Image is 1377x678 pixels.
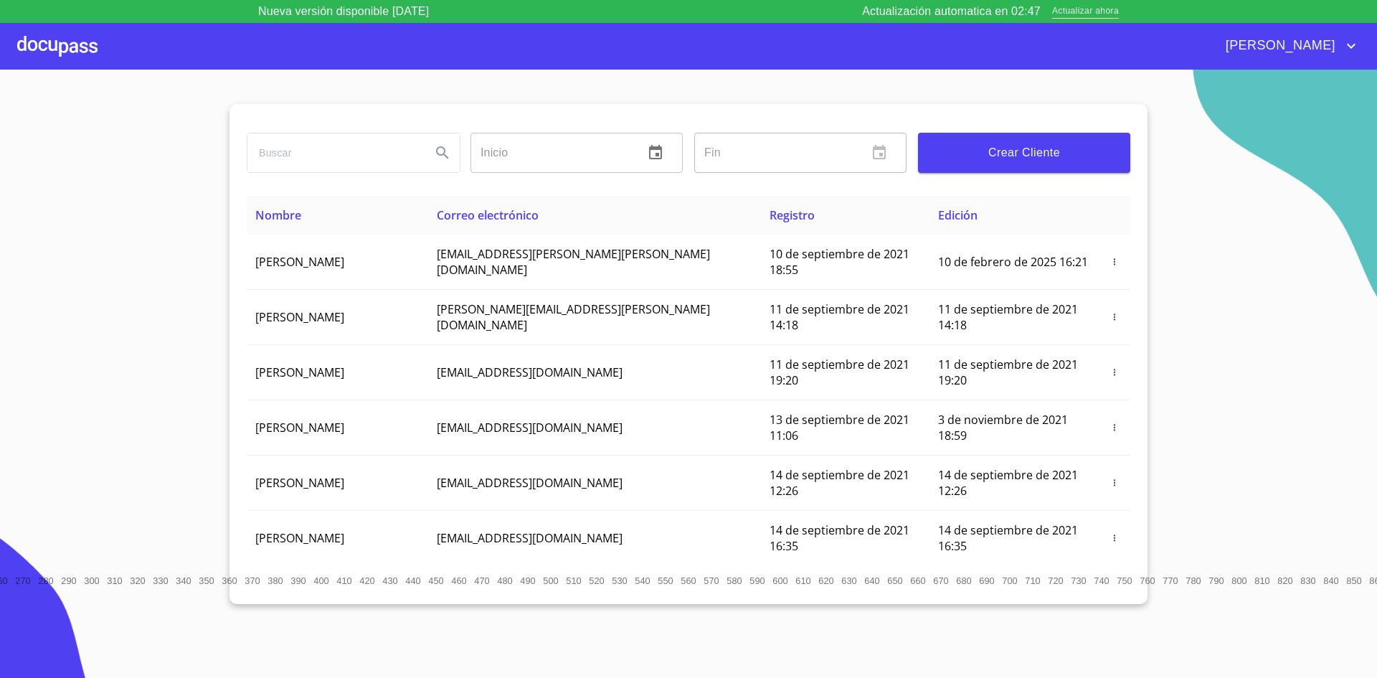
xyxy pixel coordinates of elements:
[1228,570,1251,593] button: 800
[474,575,489,586] span: 470
[1205,570,1228,593] button: 790
[1021,570,1044,593] button: 710
[287,570,310,593] button: 390
[258,3,429,20] p: Nueva versión disponible [DATE]
[218,570,241,593] button: 360
[562,570,585,593] button: 510
[245,575,260,586] span: 370
[838,570,861,593] button: 630
[80,570,103,593] button: 300
[359,575,374,586] span: 420
[61,575,76,586] span: 290
[333,570,356,593] button: 410
[470,570,493,593] button: 470
[264,570,287,593] button: 380
[255,207,301,223] span: Nombre
[1300,575,1315,586] span: 830
[103,570,126,593] button: 310
[313,575,328,586] span: 400
[770,246,909,278] span: 10 de septiembre de 2021 18:55
[841,575,856,586] span: 630
[1052,4,1119,19] span: Actualizar ahora
[815,570,838,593] button: 620
[255,420,344,435] span: [PERSON_NAME]
[952,570,975,593] button: 680
[654,570,677,593] button: 550
[770,207,815,223] span: Registro
[516,570,539,593] button: 490
[998,570,1021,593] button: 700
[425,136,460,170] button: Search
[38,575,53,586] span: 280
[566,575,581,586] span: 510
[1186,575,1201,586] span: 780
[975,570,998,593] button: 690
[437,420,623,435] span: [EMAIL_ADDRESS][DOMAIN_NAME]
[1231,575,1246,586] span: 800
[1215,34,1360,57] button: account of current user
[336,575,351,586] span: 410
[222,575,237,586] span: 360
[199,575,214,586] span: 350
[589,575,604,586] span: 520
[195,570,218,593] button: 350
[405,575,420,586] span: 440
[884,570,907,593] button: 650
[746,570,769,593] button: 590
[130,575,145,586] span: 320
[255,254,344,270] span: [PERSON_NAME]
[770,412,909,443] span: 13 de septiembre de 2021 11:06
[1094,575,1109,586] span: 740
[1323,575,1338,586] span: 840
[929,143,1119,163] span: Crear Cliente
[861,570,884,593] button: 640
[1159,570,1182,593] button: 770
[149,570,172,593] button: 330
[543,575,558,586] span: 500
[635,575,650,586] span: 540
[425,570,448,593] button: 450
[1090,570,1113,593] button: 740
[956,575,971,586] span: 680
[979,575,994,586] span: 690
[938,254,1088,270] span: 10 de febrero de 2025 16:21
[379,570,402,593] button: 430
[437,530,623,546] span: [EMAIL_ADDRESS][DOMAIN_NAME]
[727,575,742,586] span: 580
[1254,575,1269,586] span: 810
[1251,570,1274,593] button: 810
[938,522,1078,554] span: 14 de septiembre de 2021 16:35
[520,575,535,586] span: 490
[84,575,99,586] span: 300
[290,575,306,586] span: 390
[1140,575,1155,586] span: 760
[938,301,1078,333] span: 11 de septiembre de 2021 14:18
[497,575,512,586] span: 480
[1136,570,1159,593] button: 760
[907,570,929,593] button: 660
[612,575,627,586] span: 530
[770,301,909,333] span: 11 de septiembre de 2021 14:18
[451,575,466,586] span: 460
[1048,575,1063,586] span: 720
[437,364,623,380] span: [EMAIL_ADDRESS][DOMAIN_NAME]
[1067,570,1090,593] button: 730
[57,570,80,593] button: 290
[704,575,719,586] span: 570
[770,357,909,388] span: 11 de septiembre de 2021 19:20
[255,309,344,325] span: [PERSON_NAME]
[11,570,34,593] button: 270
[437,207,539,223] span: Correo electrónico
[929,570,952,593] button: 670
[176,575,191,586] span: 340
[172,570,195,593] button: 340
[402,570,425,593] button: 440
[310,570,333,593] button: 400
[864,575,879,586] span: 640
[247,133,420,172] input: search
[1297,570,1320,593] button: 830
[107,575,122,586] span: 310
[1343,570,1366,593] button: 850
[938,412,1068,443] span: 3 de noviembre de 2021 18:59
[428,575,443,586] span: 450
